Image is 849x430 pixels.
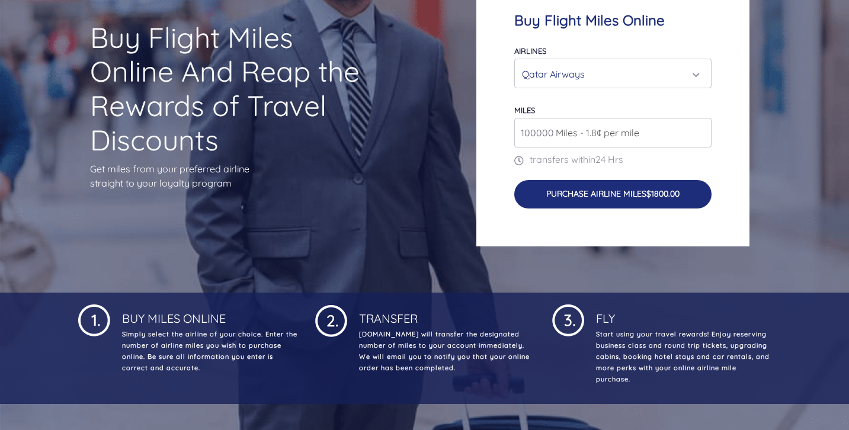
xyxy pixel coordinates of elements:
h4: Buy Miles Online [120,302,297,326]
p: transfers within [514,152,712,166]
p: [DOMAIN_NAME] will transfer the designated number of miles to your account immediately. We will e... [357,329,534,374]
p: Start using your travel rewards! Enjoy reserving business class and round trip tickets, upgrading... [594,329,771,385]
label: Airlines [514,46,546,56]
button: Purchase Airline Miles$1800.00 [514,180,712,208]
h4: Fly [594,302,771,326]
span: $1800.00 [646,188,680,199]
img: 1 [315,302,347,337]
img: 1 [552,302,584,336]
div: Qatar Airways [522,63,697,85]
p: Get miles from your preferred airline straight to your loyalty program [90,162,373,190]
h4: Buy Flight Miles Online [514,12,712,29]
img: 1 [78,302,110,336]
button: Qatar Airways [514,59,712,88]
p: Simply select the airline of your choice. Enter the number of airline miles you wish to purchase ... [120,329,297,374]
h4: Transfer [357,302,534,326]
span: Miles - 1.8¢ per mile [550,126,639,140]
label: miles [514,105,535,115]
h1: Buy Flight Miles Online And Reap the Rewards of Travel Discounts [90,21,373,157]
span: 24 Hrs [595,153,623,165]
